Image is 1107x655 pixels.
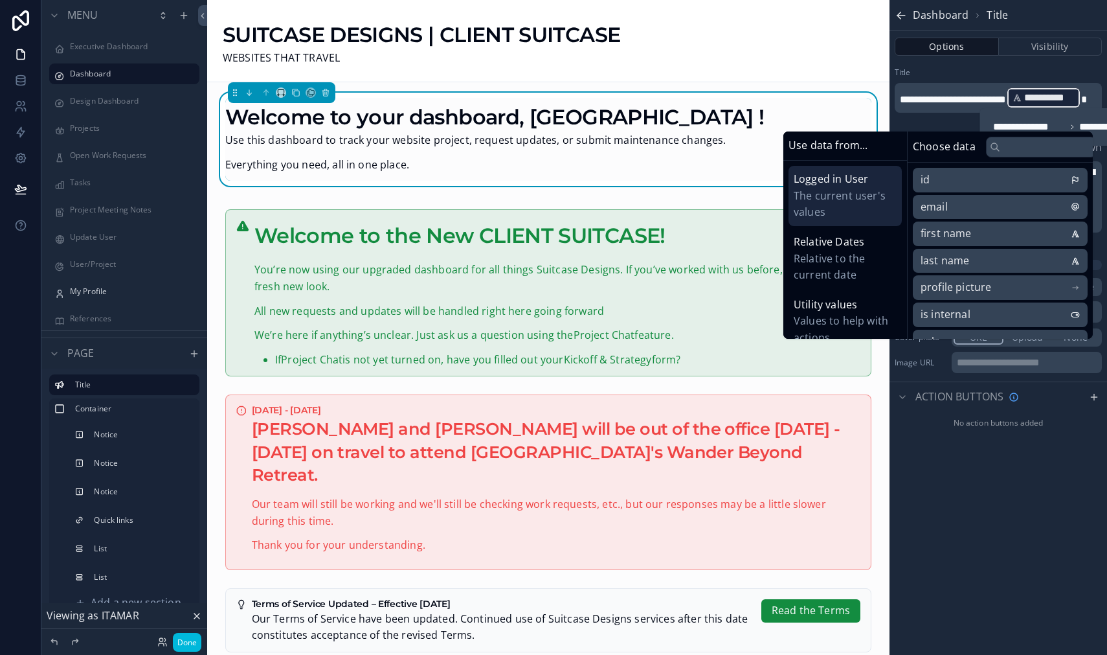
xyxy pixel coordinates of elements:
span: WEBSITES THAT TRAVEL [223,50,620,67]
label: Update User [70,232,192,242]
span: Viewing as ITAMAR [47,608,139,625]
label: Tasks [70,178,192,188]
label: Project Meeting Notes [70,205,192,215]
span: Dashboard [913,7,968,24]
button: Visibility [999,38,1102,56]
span: Add a new section [91,595,181,612]
label: Notice [94,430,186,440]
span: Use data from... [788,137,868,154]
label: Image URL [895,358,946,368]
p: Use this dashboard to track your website project, request updates, or submit maintenance changes. [225,132,765,149]
span: Relative to the current date [794,251,897,284]
span: Values to help with actions [794,313,897,346]
span: Action buttons [915,389,1003,406]
button: Done [173,633,201,652]
label: Projects [70,123,192,133]
label: Dashboard [70,69,192,79]
label: Title [895,67,911,78]
h1: SUITCASE DESIGNS | CLIENT SUITCASE [223,21,620,50]
span: The current user's values [794,188,897,221]
label: Notice [94,487,186,497]
label: List [94,544,186,554]
label: Open Work Requests [70,150,192,161]
div: scrollable content [952,352,1102,374]
label: Title [75,380,189,390]
label: My Profile [70,286,192,297]
div: scrollable content [41,369,207,629]
span: Choose data [913,139,976,155]
span: Utility values [794,297,897,314]
span: Logged in User [794,171,897,188]
label: Design Dashboard [70,96,192,106]
label: Quick links [94,515,186,525]
label: Executive Dashboard [70,41,192,52]
span: Title [987,7,1008,24]
span: Page [67,345,95,362]
p: Everything you need, all in one place. [225,157,765,174]
label: References [70,314,192,324]
div: scrollable content [895,83,1102,113]
div: No action buttons added [889,413,1107,433]
span: Menu [67,7,98,24]
button: Options [895,38,999,56]
label: Container [75,404,189,414]
h1: Welcome to your dashboard, [GEOGRAPHIC_DATA] ! [225,103,765,132]
label: Notice [94,458,186,468]
div: scrollable content [783,161,907,339]
span: Relative Dates [794,234,897,251]
label: User/Project [70,259,192,270]
label: List [94,572,186,582]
